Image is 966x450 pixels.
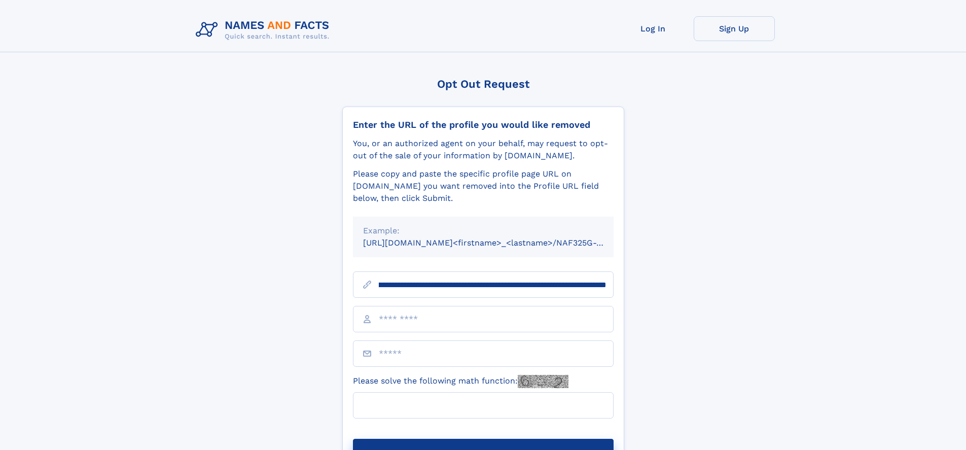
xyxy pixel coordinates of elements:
[192,16,338,44] img: Logo Names and Facts
[353,375,568,388] label: Please solve the following math function:
[353,137,614,162] div: You, or an authorized agent on your behalf, may request to opt-out of the sale of your informatio...
[363,238,633,248] small: [URL][DOMAIN_NAME]<firstname>_<lastname>/NAF325G-xxxxxxxx
[613,16,694,41] a: Log In
[363,225,603,237] div: Example:
[342,78,624,90] div: Opt Out Request
[353,119,614,130] div: Enter the URL of the profile you would like removed
[353,168,614,204] div: Please copy and paste the specific profile page URL on [DOMAIN_NAME] you want removed into the Pr...
[694,16,775,41] a: Sign Up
